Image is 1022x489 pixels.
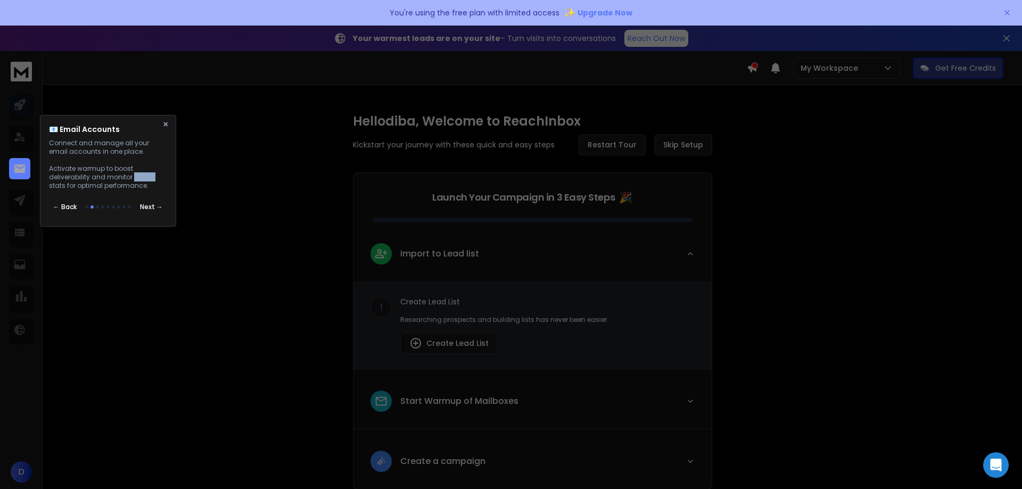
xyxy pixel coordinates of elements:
[353,235,712,281] button: leadImport to Lead list
[564,5,575,20] span: ✨
[913,57,1003,79] button: Get Free Credits
[400,296,695,307] p: Create Lead List
[400,395,518,408] p: Start Warmup of Mailboxes
[49,196,81,218] button: ← Back
[11,461,32,483] button: D
[136,196,167,218] button: Next →
[432,190,615,205] p: Launch Your Campaign in 3 Easy Steps
[353,113,712,130] h1: Hello diba , Welcome to ReachInbox
[935,63,996,73] p: Get Free Credits
[374,247,388,260] img: lead
[353,442,712,489] button: leadCreate a campaign
[353,33,500,44] strong: Your warmest leads are on your site
[628,33,685,44] p: Reach Out Now
[374,394,388,408] img: lead
[390,7,559,18] p: You're using the free plan with limited access
[353,382,712,429] button: leadStart Warmup of Mailboxes
[619,190,632,205] span: 🎉
[400,247,479,260] p: Import to Lead list
[409,337,422,350] img: lead
[374,454,388,468] img: lead
[353,33,616,44] p: – Turn visits into conversations
[654,134,712,155] button: Skip Setup
[370,296,392,318] div: 1
[162,120,169,129] button: ×
[663,139,703,150] span: Skip Setup
[564,2,632,23] button: ✨Upgrade Now
[624,30,688,47] a: Reach Out Now
[579,134,646,155] button: Restart Tour
[11,62,32,81] img: logo
[353,281,712,369] div: leadImport to Lead list
[49,124,120,135] h4: 📧 Email Accounts
[400,333,498,354] button: Create Lead List
[983,452,1009,478] div: Open Intercom Messenger
[801,63,862,73] p: My Workspace
[400,455,485,468] p: Create a campaign
[353,139,555,150] p: Kickstart your journey with these quick and easy steps
[578,7,632,18] span: Upgrade Now
[49,139,167,190] p: Connect and manage all your email accounts in one place. Activate warmup to boost deliverability ...
[400,316,695,324] p: Researching prospects and building lists has never been easier.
